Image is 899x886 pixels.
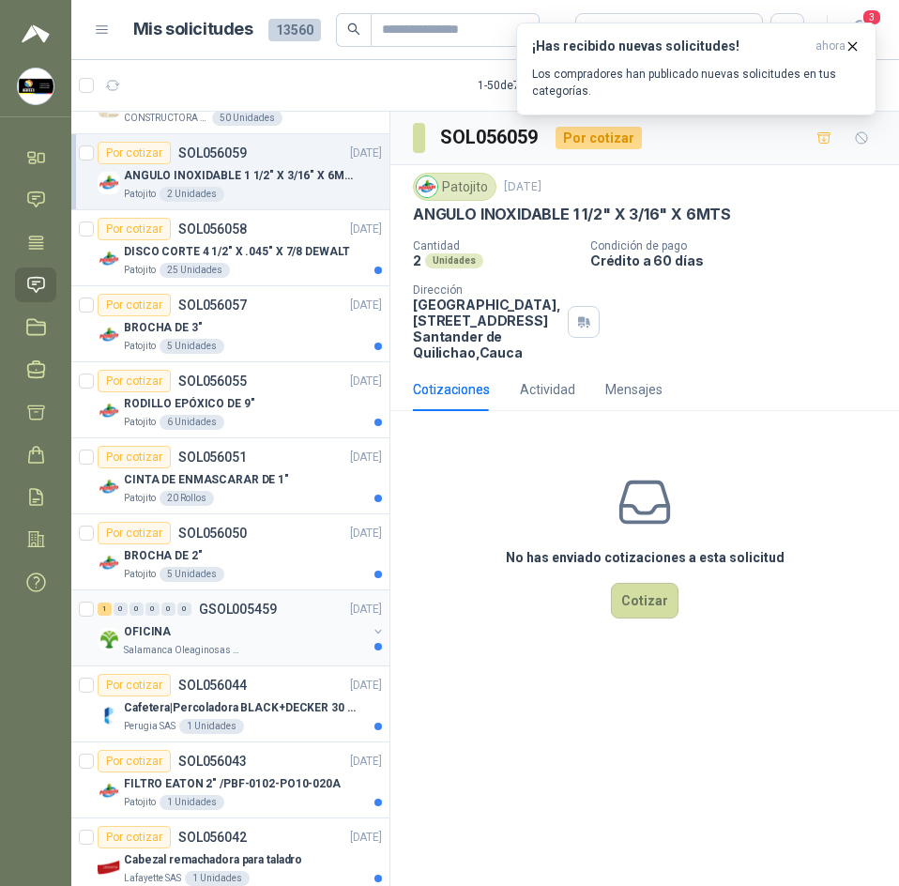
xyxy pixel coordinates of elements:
[611,583,678,619] button: Cotizar
[347,23,360,36] span: search
[98,446,171,468] div: Por cotizar
[178,374,247,388] p: SOL056055
[212,111,282,126] div: 50 Unidades
[178,146,247,160] p: SOL056059
[178,755,247,768] p: SOL056043
[417,176,437,197] img: Company Logo
[861,8,882,26] span: 3
[98,826,171,848] div: Por cotizar
[124,415,156,430] p: Patojito
[124,795,156,810] p: Patojito
[160,795,224,810] div: 1 Unidades
[413,283,560,297] p: Dirección
[124,187,156,202] p: Patojito
[71,134,389,210] a: Por cotizarSOL056059[DATE] Company LogoANGULO INOXIDABLE 1 1/2" X 3/16" X 6MTSPatojito2 Unidades
[98,142,171,164] div: Por cotizar
[124,111,208,126] p: CONSTRUCTORA GRUPO FIP
[590,239,891,252] p: Condición de pago
[124,167,358,185] p: ANGULO INOXIDABLE 1 1/2" X 3/16" X 6MTS
[124,871,181,886] p: Lafayette SAS
[98,294,171,316] div: Por cotizar
[124,471,289,489] p: CINTA DE ENMASCARAR DE 1"
[98,598,386,658] a: 1 0 0 0 0 0 GSOL005459[DATE] Company LogoOFICINASalamanca Oleaginosas SAS
[160,415,224,430] div: 6 Unidades
[504,178,541,196] p: [DATE]
[350,221,382,238] p: [DATE]
[98,674,171,696] div: Por cotizar
[98,522,171,544] div: Por cotizar
[98,324,120,346] img: Company Logo
[98,370,171,392] div: Por cotizar
[124,567,156,582] p: Patojito
[178,679,247,692] p: SOL056044
[71,438,389,514] a: Por cotizarSOL056051[DATE] Company LogoCINTA DE ENMASCARAR DE 1"Patojito20 Rollos
[98,780,120,802] img: Company Logo
[98,603,112,616] div: 1
[71,666,389,742] a: Por cotizarSOL056044[DATE] Company LogoCafetera|Percoladora BLACK+DECKER 30 Tazas CMU3000 Platead...
[556,127,642,149] div: Por cotizar
[98,750,171,772] div: Por cotizar
[71,514,389,590] a: Por cotizarSOL056050[DATE] Company LogoBROCHA DE 2"Patojito5 Unidades
[71,210,389,286] a: Por cotizarSOL056058[DATE] Company LogoDISCO CORTE 4 1/2" X .045" X 7/8 DEWALTPatojito25 Unidades
[161,603,175,616] div: 0
[520,379,575,400] div: Actividad
[587,20,627,40] div: Todas
[185,871,250,886] div: 1 Unidades
[350,601,382,619] p: [DATE]
[160,339,224,354] div: 5 Unidades
[178,222,247,236] p: SOL056058
[114,603,128,616] div: 0
[350,297,382,314] p: [DATE]
[124,491,156,506] p: Patojito
[124,547,203,565] p: BROCHA DE 2"
[124,395,254,413] p: RODILLO EPÓXICO DE 9"
[98,856,120,878] img: Company Logo
[145,603,160,616] div: 0
[350,525,382,542] p: [DATE]
[815,38,846,54] span: ahora
[350,145,382,162] p: [DATE]
[413,379,490,400] div: Cotizaciones
[179,719,244,734] div: 1 Unidades
[440,123,541,152] h3: SOL056059
[350,677,382,695] p: [DATE]
[160,567,224,582] div: 5 Unidades
[98,400,120,422] img: Company Logo
[605,379,663,400] div: Mensajes
[124,319,203,337] p: BROCHA DE 3"
[98,628,120,650] img: Company Logo
[98,248,120,270] img: Company Logo
[413,252,421,268] p: 2
[130,603,144,616] div: 0
[350,753,382,771] p: [DATE]
[350,449,382,466] p: [DATE]
[98,476,120,498] img: Company Logo
[124,699,358,717] p: Cafetera|Percoladora BLACK+DECKER 30 Tazas CMU3000 Plateado
[532,38,808,54] h3: ¡Has recibido nuevas solicitudes!
[268,19,321,41] span: 13560
[98,172,120,194] img: Company Logo
[160,263,230,278] div: 25 Unidades
[413,173,496,201] div: Patojito
[71,742,389,818] a: Por cotizarSOL056043[DATE] Company LogoFILTRO EATON 2" /PBF-0102-PO10-020APatojito1 Unidades
[98,552,120,574] img: Company Logo
[124,243,350,261] p: DISCO CORTE 4 1/2" X .045" X 7/8 DEWALT
[350,373,382,390] p: [DATE]
[160,491,214,506] div: 20 Rollos
[160,187,224,202] div: 2 Unidades
[178,298,247,312] p: SOL056057
[843,13,876,47] button: 3
[124,775,341,793] p: FILTRO EATON 2" /PBF-0102-PO10-020A
[71,286,389,362] a: Por cotizarSOL056057[DATE] Company LogoBROCHA DE 3"Patojito5 Unidades
[124,623,171,641] p: OFICINA
[177,603,191,616] div: 0
[532,66,861,99] p: Los compradores han publicado nuevas solicitudes en tus categorías.
[413,239,575,252] p: Cantidad
[124,719,175,734] p: Perugia SAS
[124,851,302,869] p: Cabezal remachadora para taladro
[506,547,785,568] h3: No has enviado cotizaciones a esta solicitud
[590,252,891,268] p: Crédito a 60 días
[178,451,247,464] p: SOL056051
[124,339,156,354] p: Patojito
[18,69,53,104] img: Company Logo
